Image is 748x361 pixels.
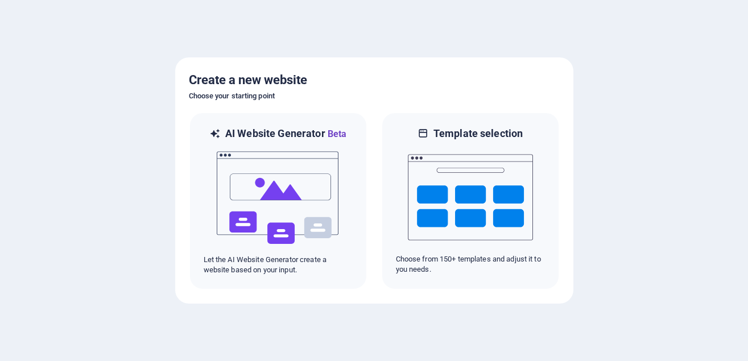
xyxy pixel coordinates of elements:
[325,128,347,139] span: Beta
[189,89,560,103] h6: Choose your starting point
[189,71,560,89] h5: Create a new website
[396,254,545,275] p: Choose from 150+ templates and adjust it to you needs.
[381,112,560,290] div: Template selectionChoose from 150+ templates and adjust it to you needs.
[216,141,341,255] img: ai
[189,112,367,290] div: AI Website GeneratorBetaaiLet the AI Website Generator create a website based on your input.
[433,127,523,140] h6: Template selection
[204,255,353,275] p: Let the AI Website Generator create a website based on your input.
[225,127,346,141] h6: AI Website Generator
